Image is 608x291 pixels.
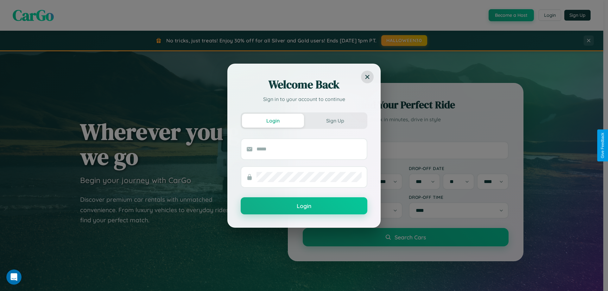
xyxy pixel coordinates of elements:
[241,95,367,103] p: Sign in to your account to continue
[241,197,367,214] button: Login
[600,133,605,158] div: Give Feedback
[304,114,366,128] button: Sign Up
[242,114,304,128] button: Login
[6,269,22,285] iframe: Intercom live chat
[241,77,367,92] h2: Welcome Back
